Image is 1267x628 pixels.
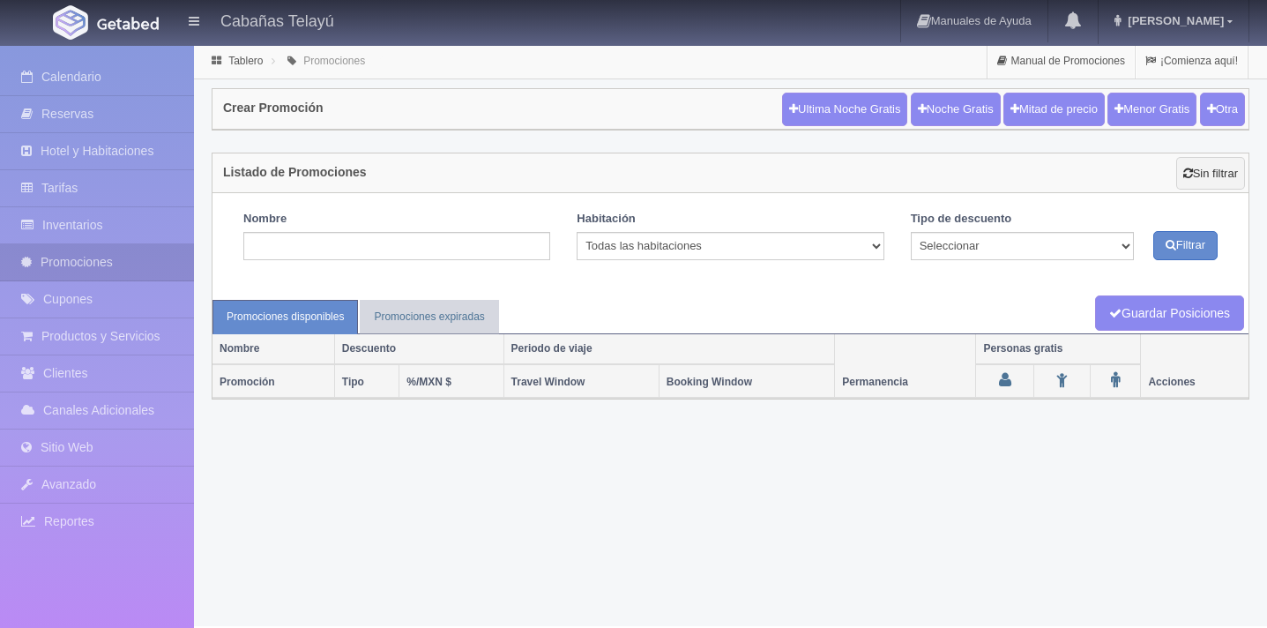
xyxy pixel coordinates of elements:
[911,211,1012,228] label: Tipo de descuento
[577,211,635,228] label: Habitación
[988,44,1135,78] a: Manual de Promociones
[223,166,367,179] h4: Listado de Promociones
[53,5,88,40] img: Getabed
[659,364,834,398] th: Booking Window
[212,364,334,398] th: Promoción
[911,93,1001,126] button: Noche Gratis
[223,101,324,115] h4: Crear Promoción
[97,17,159,30] img: Getabed
[228,55,263,67] a: Tablero
[303,55,365,67] a: Promociones
[220,9,334,31] h4: Cabañas Telayú
[212,300,358,334] a: Promociones disponibles
[1003,93,1105,126] button: Mitad de precio
[360,300,498,334] a: Promociones expiradas
[1107,93,1196,126] button: Menor Gratis
[1141,334,1248,398] th: Acciones
[503,364,659,398] th: Travel Window
[976,334,1141,364] th: Personas gratis
[334,334,503,364] th: Descuento
[835,334,976,398] th: Permanencia
[334,364,399,398] th: Tipo
[399,364,503,398] th: %/MXN $
[1095,295,1244,332] a: Guardar Posiciones
[1153,231,1218,260] button: Filtrar
[1176,157,1245,191] a: Sin filtrar
[1136,44,1248,78] a: ¡Comienza aquí!
[212,334,334,364] th: Nombre
[1200,93,1245,126] button: Otra
[243,211,287,228] label: Nombre
[782,93,907,126] button: Ultima Noche Gratis
[503,334,835,364] th: Periodo de viaje
[1123,14,1224,27] span: [PERSON_NAME]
